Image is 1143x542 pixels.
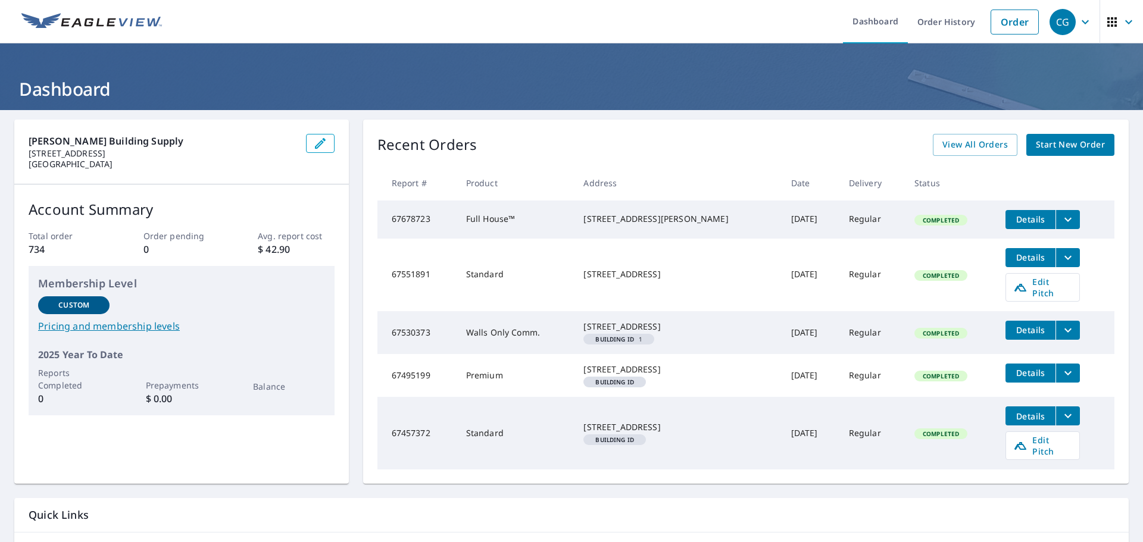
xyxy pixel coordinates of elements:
[29,159,296,170] p: [GEOGRAPHIC_DATA]
[583,213,772,225] div: [STREET_ADDRESS][PERSON_NAME]
[58,300,89,311] p: Custom
[38,275,325,292] p: Membership Level
[583,421,772,433] div: [STREET_ADDRESS]
[916,271,966,280] span: Completed
[1050,9,1076,35] div: CG
[782,354,839,397] td: [DATE]
[933,134,1017,156] a: View All Orders
[377,239,457,311] td: 67551891
[1005,431,1080,460] a: Edit Pitch
[583,364,772,375] div: [STREET_ADDRESS]
[1005,321,1055,340] button: detailsBtn-67530373
[146,391,217,406] p: $ 0.00
[595,437,634,443] em: Building ID
[377,134,477,156] p: Recent Orders
[782,239,839,311] td: [DATE]
[253,380,324,393] p: Balance
[1013,324,1048,336] span: Details
[905,165,996,200] th: Status
[839,239,905,311] td: Regular
[1013,252,1048,263] span: Details
[839,165,905,200] th: Delivery
[377,200,457,239] td: 67678723
[782,311,839,354] td: [DATE]
[991,10,1039,35] a: Order
[38,391,110,406] p: 0
[1013,367,1048,378] span: Details
[457,200,574,239] td: Full House™
[782,200,839,239] td: [DATE]
[38,366,110,391] p: Reports Completed
[583,268,772,280] div: [STREET_ADDRESS]
[38,347,325,362] p: 2025 Year To Date
[38,319,325,333] a: Pricing and membership levels
[595,379,634,385] em: Building ID
[1055,364,1080,383] button: filesDropdownBtn-67495199
[258,230,334,242] p: Avg. report cost
[1026,134,1114,156] a: Start New Order
[916,372,966,380] span: Completed
[1005,364,1055,383] button: detailsBtn-67495199
[839,200,905,239] td: Regular
[457,311,574,354] td: Walls Only Comm.
[595,336,634,342] em: Building ID
[377,165,457,200] th: Report #
[146,379,217,391] p: Prepayments
[574,165,781,200] th: Address
[1005,273,1080,302] a: Edit Pitch
[29,230,105,242] p: Total order
[457,165,574,200] th: Product
[457,397,574,469] td: Standard
[377,397,457,469] td: 67457372
[583,321,772,333] div: [STREET_ADDRESS]
[377,354,457,397] td: 67495199
[1005,248,1055,267] button: detailsBtn-67551891
[1005,406,1055,425] button: detailsBtn-67457372
[143,230,220,242] p: Order pending
[916,430,966,438] span: Completed
[1013,434,1072,457] span: Edit Pitch
[839,354,905,397] td: Regular
[1036,137,1105,152] span: Start New Order
[29,507,1114,522] p: Quick Links
[258,242,334,256] p: $ 42.90
[29,134,296,148] p: [PERSON_NAME] Building Supply
[782,165,839,200] th: Date
[916,329,966,337] span: Completed
[1013,276,1072,299] span: Edit Pitch
[377,311,457,354] td: 67530373
[457,239,574,311] td: Standard
[1055,210,1080,229] button: filesDropdownBtn-67678723
[21,13,162,31] img: EV Logo
[1013,214,1048,225] span: Details
[29,199,335,220] p: Account Summary
[143,242,220,256] p: 0
[942,137,1008,152] span: View All Orders
[839,397,905,469] td: Regular
[588,336,649,342] span: 1
[1055,406,1080,425] button: filesDropdownBtn-67457372
[839,311,905,354] td: Regular
[29,148,296,159] p: [STREET_ADDRESS]
[14,77,1129,101] h1: Dashboard
[1005,210,1055,229] button: detailsBtn-67678723
[29,242,105,256] p: 734
[782,397,839,469] td: [DATE]
[1055,248,1080,267] button: filesDropdownBtn-67551891
[916,216,966,224] span: Completed
[1013,411,1048,422] span: Details
[1055,321,1080,340] button: filesDropdownBtn-67530373
[457,354,574,397] td: Premium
